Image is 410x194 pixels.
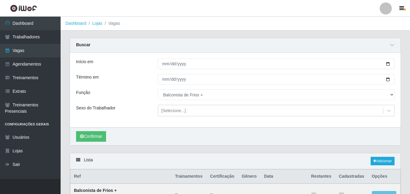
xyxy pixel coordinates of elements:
[158,59,395,69] input: 00/00/0000
[70,170,172,184] th: Ref
[76,105,115,111] label: Sexo do Trabalhador
[76,74,99,80] label: Término em
[65,21,86,26] a: Dashboard
[76,59,93,65] label: Início em
[335,170,368,184] th: Cadastradas
[260,170,307,184] th: Data
[61,17,410,31] nav: breadcrumb
[70,153,401,169] div: Lista
[74,188,117,193] strong: Balconista de Frios +
[206,170,238,184] th: Certificação
[368,170,401,184] th: Opções
[308,170,335,184] th: Restantes
[171,170,206,184] th: Trainamentos
[76,42,90,47] strong: Buscar
[76,89,90,96] label: Função
[10,5,37,12] img: CoreUI Logo
[238,170,260,184] th: Gênero
[92,21,102,26] a: Lojas
[102,20,120,27] li: Vagas
[161,108,186,114] div: [Selecione...]
[158,74,395,85] input: 00/00/0000
[76,131,106,142] button: Confirmar
[371,157,395,165] a: Adicionar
